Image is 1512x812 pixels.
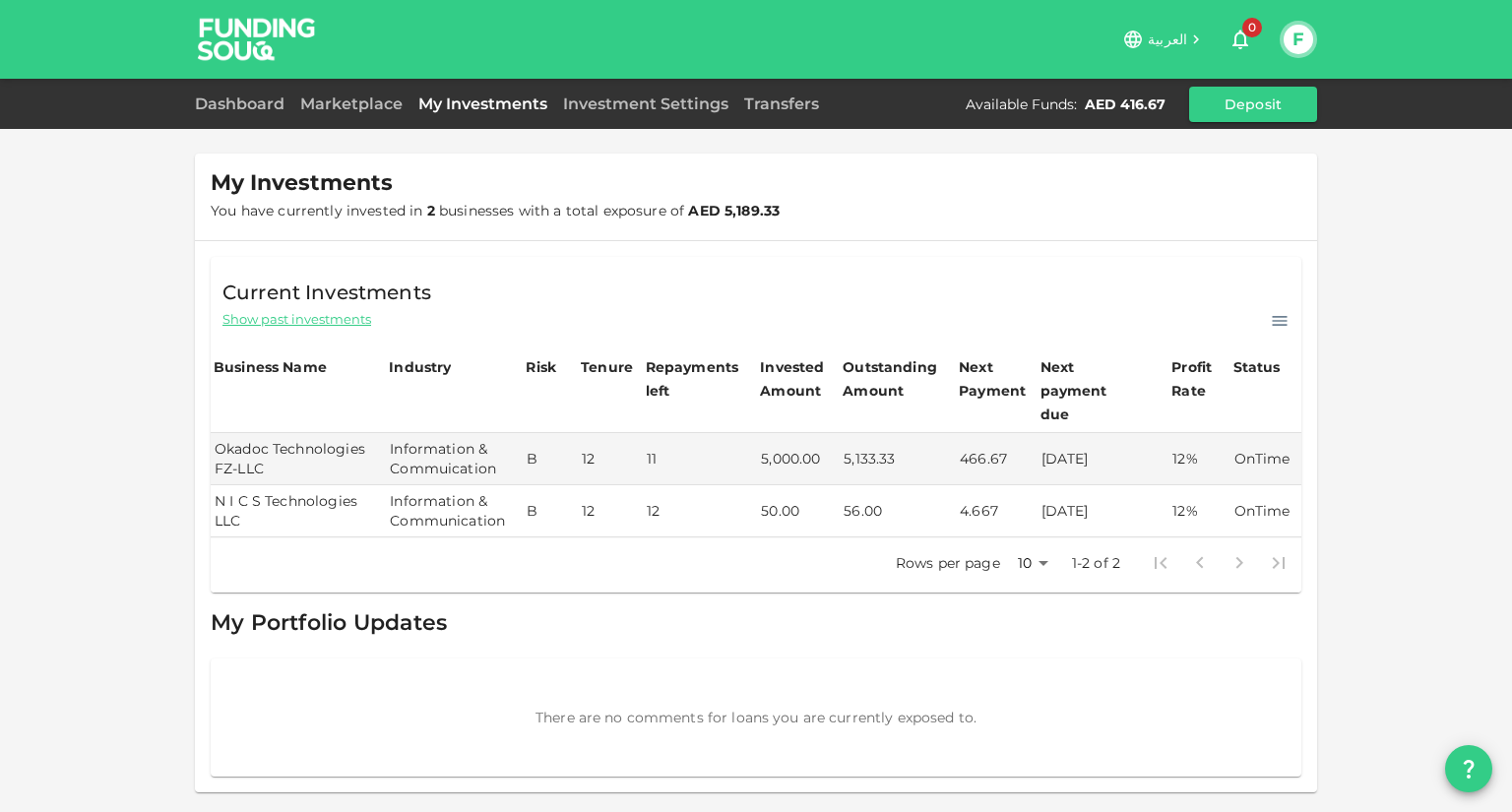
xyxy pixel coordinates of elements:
div: Tenure [581,355,633,379]
td: 56.00 [840,485,956,537]
span: There are no comments for loans you are currently exposed to. [535,709,976,726]
button: 0 [1221,20,1260,59]
span: Current Investments [222,277,431,308]
div: Next Payment [959,355,1035,403]
td: 50.00 [757,485,840,537]
td: 11 [643,433,758,485]
td: Information & Commuication [386,433,523,485]
button: question [1445,745,1492,792]
div: Industry [389,355,451,379]
p: Rows per page [896,553,1000,573]
strong: 2 [427,202,435,219]
td: 466.67 [956,433,1038,485]
td: 4.667 [956,485,1038,537]
div: Risk [526,355,565,379]
div: Invested Amount [760,355,837,403]
div: Repayments left [646,355,744,403]
td: 12 [578,485,643,537]
td: 12 [643,485,758,537]
span: My Portfolio Updates [211,609,447,636]
a: Marketplace [292,94,410,113]
td: OnTime [1230,433,1301,485]
a: Transfers [736,94,827,113]
div: Next payment due [1040,355,1139,426]
div: 10 [1008,549,1055,578]
td: 5,133.33 [840,433,956,485]
div: Business Name [214,355,327,379]
td: N I C S Technologies LLC [211,485,386,537]
td: B [523,485,578,537]
td: OnTime [1230,485,1301,537]
div: Status [1233,355,1283,379]
td: [DATE] [1038,433,1169,485]
p: 1-2 of 2 [1072,553,1120,573]
td: Information & Communication [386,485,523,537]
button: F [1284,25,1313,54]
span: العربية [1148,31,1187,48]
div: Profit Rate [1171,355,1227,403]
a: My Investments [410,94,555,113]
td: 12% [1168,433,1229,485]
td: [DATE] [1038,485,1169,537]
a: Investment Settings [555,94,736,113]
td: 12 [578,433,643,485]
span: Show past investments [222,310,371,329]
div: Available Funds : [966,94,1077,114]
span: You have currently invested in businesses with a total exposure of [211,202,780,219]
td: 12% [1168,485,1229,537]
span: My Investments [211,169,393,197]
span: 0 [1242,18,1262,37]
div: AED 416.67 [1085,94,1165,114]
td: 5,000.00 [757,433,840,485]
a: Dashboard [195,94,292,113]
div: Outstanding Amount [843,355,941,403]
button: Deposit [1189,87,1317,122]
strong: AED 5,189.33 [688,202,780,219]
td: B [523,433,578,485]
td: Okadoc Technologies FZ-LLC [211,433,386,485]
